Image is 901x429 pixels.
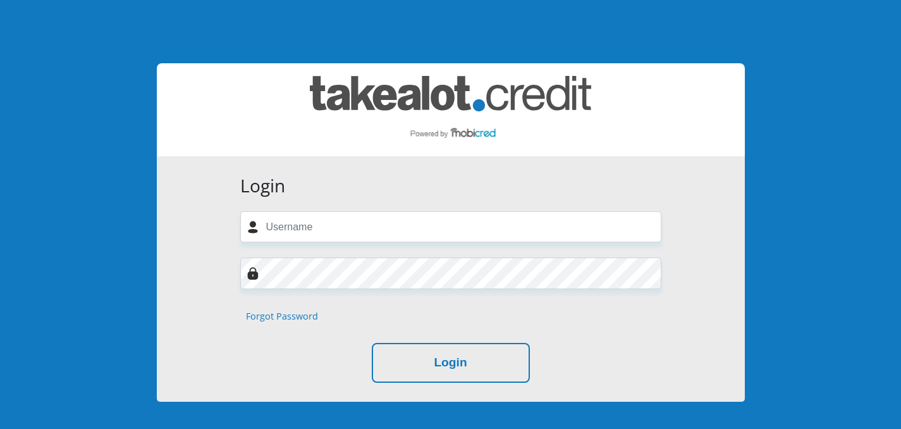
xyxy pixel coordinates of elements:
img: Image [247,267,259,280]
input: Username [240,211,661,242]
h3: Login [240,175,661,197]
img: takealot_credit logo [310,76,591,144]
button: Login [372,343,530,383]
img: user-icon image [247,221,259,233]
a: Forgot Password [246,309,318,323]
